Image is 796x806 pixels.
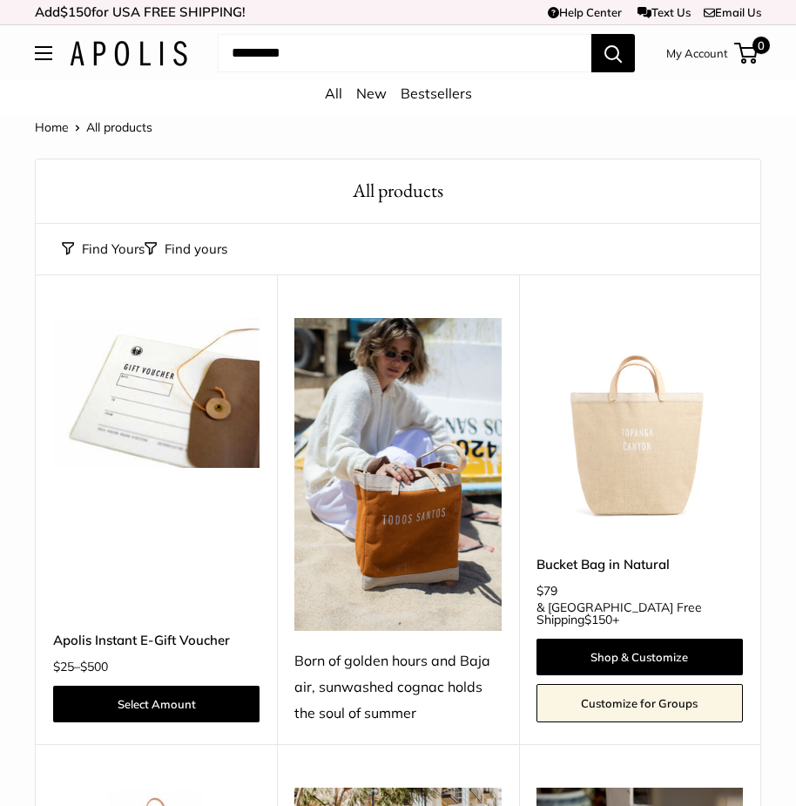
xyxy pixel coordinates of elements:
a: Select Amount [53,686,260,722]
a: Apolis Instant E-Gift Voucher [53,630,260,650]
span: $150 [584,612,612,627]
img: Apolis [70,41,187,66]
a: All [325,85,342,102]
button: Search [591,34,635,72]
span: & [GEOGRAPHIC_DATA] Free Shipping + [536,601,743,626]
a: Bestsellers [401,85,472,102]
a: Bucket Bag in Natural [536,554,743,574]
span: $500 [80,659,108,674]
a: 0 [736,43,758,64]
a: My Account [666,43,728,64]
h1: All products [62,177,734,204]
a: Bucket Bag in NaturalBucket Bag in Natural [536,318,743,525]
a: Email Us [704,5,761,19]
button: Find Yours [62,237,145,261]
span: $79 [536,583,557,599]
a: New [356,85,387,102]
button: Filter collection [145,237,227,261]
a: Home [35,119,69,135]
span: – [53,660,108,673]
span: All products [86,119,152,135]
div: Born of golden hours and Baja air, sunwashed cognac holds the soul of summer [294,648,501,727]
a: Text Us [637,5,691,19]
input: Search... [218,34,591,72]
a: Apolis Instant E-Gift VoucherApolis Instant E-Gift Voucher [53,318,260,468]
a: Shop & Customize [536,639,743,675]
span: 0 [752,37,770,54]
a: Help Center [548,5,622,19]
span: $150 [60,3,91,20]
a: Customize for Groups [536,684,743,722]
button: Open menu [35,46,52,60]
img: Born of golden hours and Baja air, sunwashed cognac holds the soul of summer [294,318,501,632]
span: $25 [53,659,74,674]
img: Bucket Bag in Natural [536,318,743,525]
img: Apolis Instant E-Gift Voucher [53,318,260,468]
nav: Breadcrumb [35,116,152,139]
